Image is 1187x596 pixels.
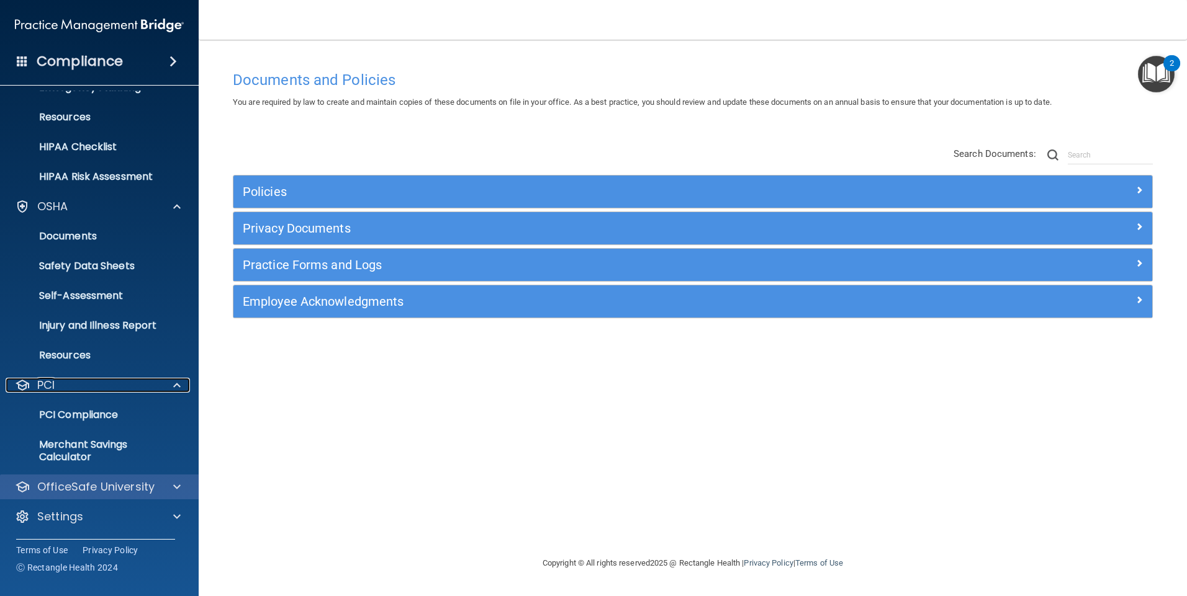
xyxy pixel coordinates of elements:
[83,544,138,556] a: Privacy Policy
[15,378,181,393] a: PCI
[233,72,1153,88] h4: Documents and Policies
[15,13,184,38] img: PMB logo
[243,218,1143,238] a: Privacy Documents
[243,291,1143,311] a: Employee Acknowledgments
[795,558,843,567] a: Terms of Use
[8,81,178,94] p: Emergency Planning
[243,295,913,308] h5: Employee Acknowledgments
[1068,146,1153,164] input: Search
[954,148,1036,159] span: Search Documents:
[466,543,919,583] div: Copyright © All rights reserved 2025 @ Rectangle Health | |
[243,221,913,235] h5: Privacy Documents
[15,199,181,214] a: OSHA
[16,544,68,556] a: Terms of Use
[37,199,68,214] p: OSHA
[243,185,913,198] h5: Policies
[8,438,178,463] p: Merchant Savings Calculator
[8,260,178,272] p: Safety Data Sheets
[233,97,1052,107] span: You are required by law to create and maintain copies of these documents on file in your office. ...
[243,182,1143,202] a: Policies
[16,561,118,574] span: Ⓒ Rectangle Health 2024
[8,290,178,302] p: Self-Assessment
[243,255,1143,275] a: Practice Forms and Logs
[8,409,178,421] p: PCI Compliance
[1138,56,1175,92] button: Open Resource Center, 2 new notifications
[37,479,155,494] p: OfficeSafe University
[1170,63,1174,79] div: 2
[8,171,178,183] p: HIPAA Risk Assessment
[15,509,181,524] a: Settings
[8,349,178,362] p: Resources
[37,509,83,524] p: Settings
[243,258,913,272] h5: Practice Forms and Logs
[744,558,793,567] a: Privacy Policy
[15,479,181,494] a: OfficeSafe University
[1047,149,1058,161] img: ic-search.3b580494.png
[8,230,178,242] p: Documents
[37,53,123,70] h4: Compliance
[8,141,178,153] p: HIPAA Checklist
[37,378,55,393] p: PCI
[8,111,178,123] p: Resources
[8,319,178,332] p: Injury and Illness Report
